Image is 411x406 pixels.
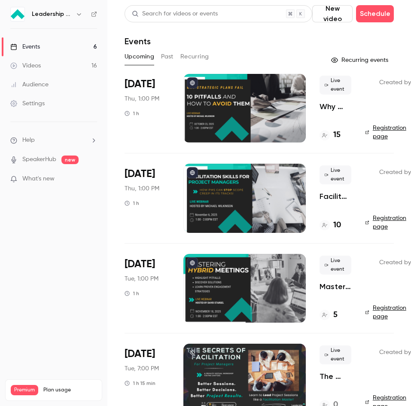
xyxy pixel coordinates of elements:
[379,167,411,177] span: Created by
[125,77,155,91] span: [DATE]
[379,347,411,357] span: Created by
[320,129,341,141] a: 15
[365,124,408,141] a: Registration page
[132,9,218,18] div: Search for videos or events
[365,214,408,231] a: Registration page
[10,99,45,108] div: Settings
[61,156,79,164] span: new
[125,290,139,297] div: 1 h
[125,164,170,232] div: Nov 6 Thu, 1:00 PM (America/New York)
[10,136,97,145] li: help-dropdown-opener
[22,174,55,183] span: What's new
[125,257,155,271] span: [DATE]
[22,155,56,164] a: SpeakerHub
[320,309,338,321] a: 5
[379,77,411,88] span: Created by
[125,275,158,283] span: Tue, 1:00 PM
[125,184,159,193] span: Thu, 1:00 PM
[125,95,159,103] span: Thu, 1:00 PM
[327,53,394,67] button: Recurring events
[320,191,351,201] a: Facilitation Skills for Project Managers: How PMs Can Stop Scope Creep in Its Tracks
[333,309,338,321] h4: 5
[320,371,351,382] a: The Secrets of Facilitation for Project Managers
[312,5,353,22] button: New video
[320,256,351,275] span: Live event
[125,347,155,361] span: [DATE]
[320,220,341,231] a: 10
[11,7,24,21] img: Leadership Strategies - 2025 Webinars
[320,165,351,184] span: Live event
[379,257,411,268] span: Created by
[333,220,341,231] h4: 10
[161,50,174,64] button: Past
[10,43,40,51] div: Events
[10,80,49,89] div: Audience
[43,387,97,394] span: Plan usage
[87,175,97,183] iframe: Noticeable Trigger
[333,129,341,141] h4: 15
[356,5,394,22] button: Schedule
[22,136,35,145] span: Help
[320,345,351,364] span: Live event
[11,385,38,395] span: Premium
[125,74,170,143] div: Oct 23 Thu, 1:00 PM (America/New York)
[320,76,351,95] span: Live event
[125,110,139,117] div: 1 h
[125,167,155,181] span: [DATE]
[125,36,151,46] h1: Events
[125,380,155,387] div: 1 h 15 min
[125,50,154,64] button: Upcoming
[125,200,139,207] div: 1 h
[10,61,41,70] div: Videos
[125,364,159,373] span: Tue, 7:00 PM
[320,101,351,112] a: Why Strategic Plans Fail—10 Pitfalls and How to Avoid Them
[32,10,72,18] h6: Leadership Strategies - 2025 Webinars
[365,304,408,321] a: Registration page
[320,281,351,292] a: Mastering Hybrid Meetings—Pitfalls, Solutions, and Proven Engagement Strategies
[180,50,209,64] button: Recurring
[125,254,170,323] div: Nov 18 Tue, 1:00 PM (America/New York)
